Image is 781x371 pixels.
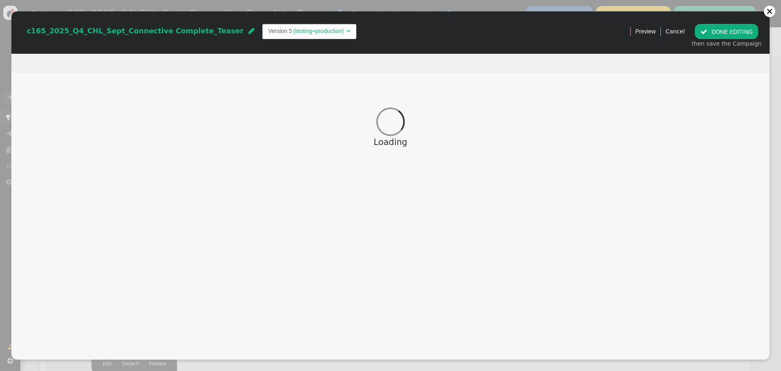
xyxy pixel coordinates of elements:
[27,27,244,35] span: c165_2025_Q4_CHL_Sept_Connective Complete_Teaser
[292,27,345,35] td: (testing+production)
[635,27,656,36] span: Preview
[692,40,761,48] div: then save the Campaign
[700,29,707,35] span: 
[249,27,255,35] span: 
[635,24,656,39] a: Preview
[665,28,685,35] a: Cancel
[695,24,758,39] button: DONE EDITING
[17,136,764,149] div: Loading
[268,27,292,35] td: Version 5
[347,28,350,34] span: 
